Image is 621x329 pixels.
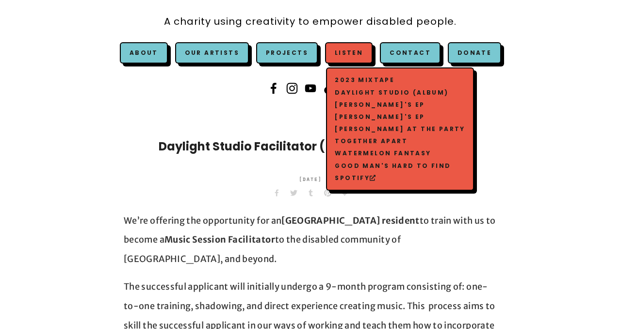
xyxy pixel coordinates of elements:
[124,138,497,155] h1: Daylight Studio Facilitator ([GEOGRAPHIC_DATA])
[335,49,363,57] a: Listen
[124,211,497,269] p: We’re offering the opportunity for an to train with us to become a to the disabled community of [...
[164,234,275,245] strong: Music Session Facilitator
[333,99,468,111] a: [PERSON_NAME]'s EP
[130,49,158,57] a: About
[380,42,441,64] a: Contact
[333,172,468,184] a: Spotify
[164,11,457,33] a: A charity using creativity to empower disabled people.
[281,215,419,226] strong: [GEOGRAPHIC_DATA] resident
[333,135,468,148] a: Together Apart
[256,42,318,64] a: Projects
[333,86,468,99] a: Daylight Studio (Album)
[299,170,322,189] time: [DATE]
[333,123,468,135] a: [PERSON_NAME] at The Party
[448,42,501,64] a: Donate
[333,148,468,160] a: Watermelon Fantasy
[333,74,468,86] a: 2023 Mixtape
[333,111,468,123] a: [PERSON_NAME]'s EP
[175,42,249,64] a: Our Artists
[333,160,468,172] a: Good man's hard to find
